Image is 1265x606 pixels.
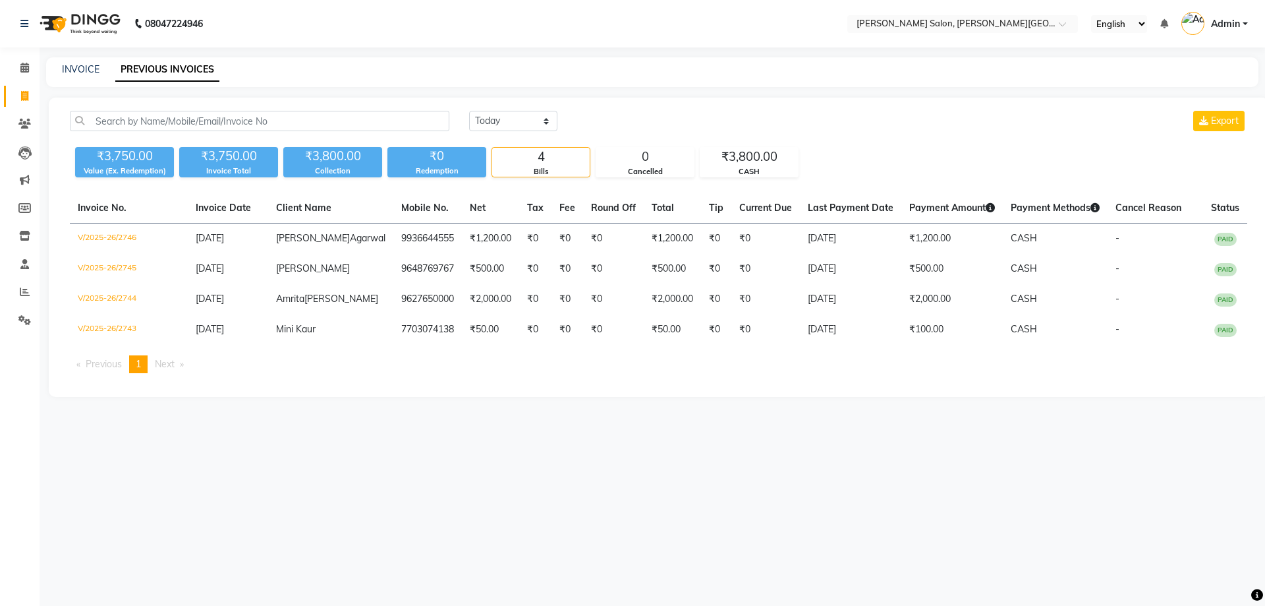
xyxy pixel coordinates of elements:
[283,147,382,166] div: ₹3,800.00
[519,254,551,284] td: ₹0
[276,293,304,305] span: Amrita
[583,224,644,255] td: ₹0
[196,323,224,335] span: [DATE]
[901,224,1003,255] td: ₹1,200.00
[1193,111,1245,131] button: Export
[492,148,590,166] div: 4
[583,284,644,315] td: ₹0
[701,315,731,345] td: ₹0
[462,224,519,255] td: ₹1,200.00
[196,262,224,274] span: [DATE]
[196,232,224,244] span: [DATE]
[86,358,122,370] span: Previous
[596,166,694,177] div: Cancelled
[901,284,1003,315] td: ₹2,000.00
[115,58,219,82] a: PREVIOUS INVOICES
[387,166,486,177] div: Redemption
[1211,115,1239,127] span: Export
[559,202,575,214] span: Fee
[492,166,590,177] div: Bills
[276,202,331,214] span: Client Name
[644,315,701,345] td: ₹50.00
[350,232,385,244] span: Agarwal
[1011,323,1037,335] span: CASH
[75,166,174,177] div: Value (Ex. Redemption)
[70,315,188,345] td: V/2025-26/2743
[644,254,701,284] td: ₹500.00
[70,355,1247,373] nav: Pagination
[591,202,636,214] span: Round Off
[1115,232,1119,244] span: -
[393,284,462,315] td: 9627650000
[276,262,350,274] span: [PERSON_NAME]
[700,148,798,166] div: ₹3,800.00
[283,166,382,177] div: Collection
[644,224,701,255] td: ₹1,200.00
[470,202,486,214] span: Net
[731,224,800,255] td: ₹0
[1115,262,1119,274] span: -
[462,284,519,315] td: ₹2,000.00
[652,202,674,214] span: Total
[276,323,316,335] span: Mini Kaur
[731,254,800,284] td: ₹0
[393,224,462,255] td: 9936644555
[909,202,995,214] span: Payment Amount
[1115,202,1181,214] span: Cancel Reason
[551,224,583,255] td: ₹0
[800,284,901,315] td: [DATE]
[179,166,278,177] div: Invoice Total
[70,254,188,284] td: V/2025-26/2745
[583,315,644,345] td: ₹0
[1115,293,1119,305] span: -
[1211,17,1240,31] span: Admin
[1011,202,1100,214] span: Payment Methods
[70,111,449,131] input: Search by Name/Mobile/Email/Invoice No
[701,224,731,255] td: ₹0
[551,315,583,345] td: ₹0
[462,315,519,345] td: ₹50.00
[136,358,141,370] span: 1
[196,202,251,214] span: Invoice Date
[596,148,694,166] div: 0
[709,202,723,214] span: Tip
[1115,323,1119,335] span: -
[800,315,901,345] td: [DATE]
[276,232,350,244] span: [PERSON_NAME]
[196,293,224,305] span: [DATE]
[901,254,1003,284] td: ₹500.00
[901,315,1003,345] td: ₹100.00
[304,293,378,305] span: [PERSON_NAME]
[462,254,519,284] td: ₹500.00
[1011,293,1037,305] span: CASH
[527,202,544,214] span: Tax
[701,254,731,284] td: ₹0
[1214,293,1237,307] span: PAID
[179,147,278,166] div: ₹3,750.00
[70,224,188,255] td: V/2025-26/2746
[739,202,792,214] span: Current Due
[1214,324,1237,337] span: PAID
[519,224,551,255] td: ₹0
[70,284,188,315] td: V/2025-26/2744
[519,315,551,345] td: ₹0
[583,254,644,284] td: ₹0
[731,284,800,315] td: ₹0
[800,224,901,255] td: [DATE]
[393,315,462,345] td: 7703074138
[155,358,175,370] span: Next
[34,5,124,42] img: logo
[78,202,126,214] span: Invoice No.
[1214,233,1237,246] span: PAID
[644,284,701,315] td: ₹2,000.00
[551,284,583,315] td: ₹0
[1181,12,1204,35] img: Admin
[519,284,551,315] td: ₹0
[387,147,486,166] div: ₹0
[393,254,462,284] td: 9648769767
[401,202,449,214] span: Mobile No.
[145,5,203,42] b: 08047224946
[551,254,583,284] td: ₹0
[731,315,800,345] td: ₹0
[62,63,99,75] a: INVOICE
